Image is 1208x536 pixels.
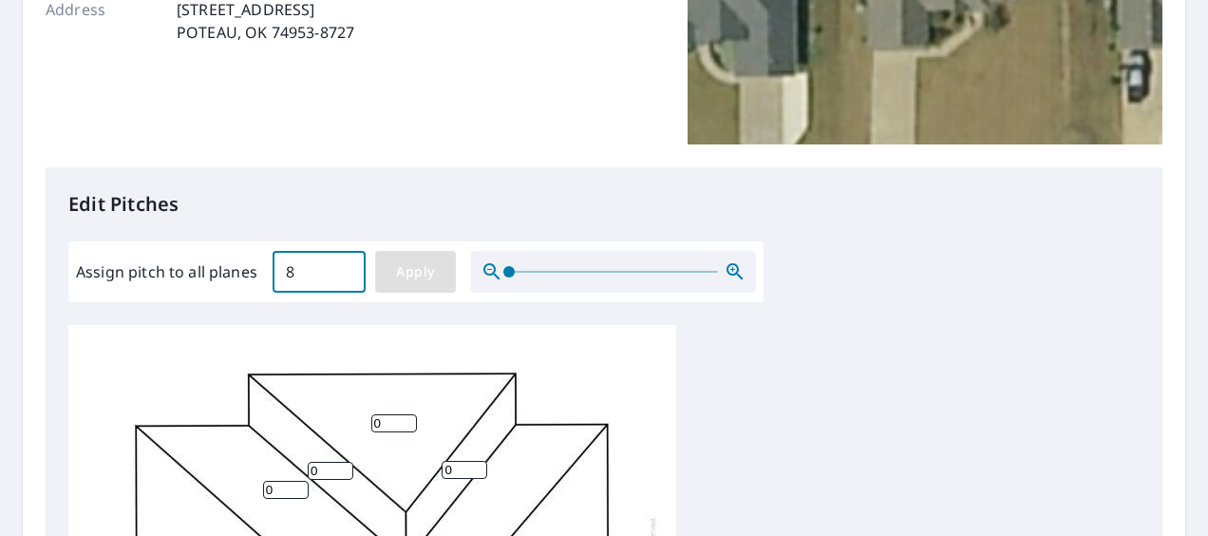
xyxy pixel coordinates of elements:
[68,190,1140,219] p: Edit Pitches
[375,251,456,293] button: Apply
[390,260,441,284] span: Apply
[273,245,366,298] input: 00.0
[76,260,257,283] label: Assign pitch to all planes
